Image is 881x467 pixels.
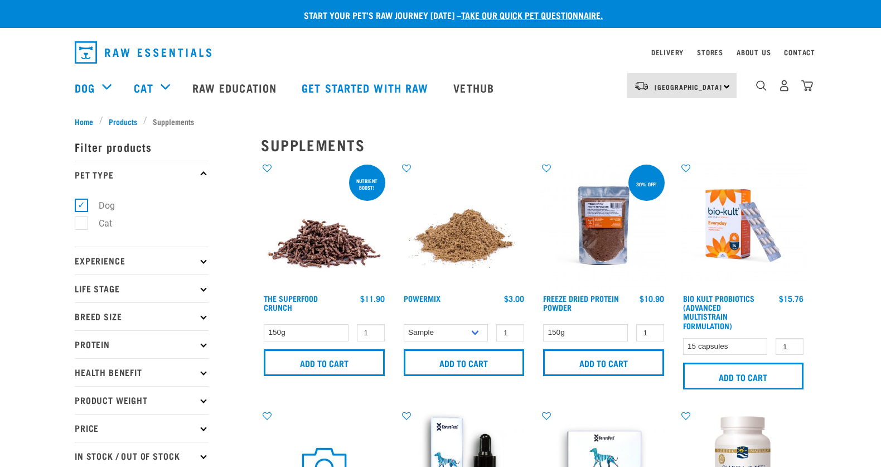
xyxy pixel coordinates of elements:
p: Health Benefit [75,358,209,386]
img: home-icon-1@2x.png [756,80,767,91]
input: 1 [636,324,664,341]
label: Dog [81,199,119,213]
span: [GEOGRAPHIC_DATA] [655,85,722,89]
label: Cat [81,216,117,230]
p: Pet Type [75,161,209,189]
a: Powermix [404,296,440,300]
nav: breadcrumbs [75,115,806,127]
div: $15.76 [779,294,803,303]
p: Filter products [75,133,209,161]
img: Pile Of PowerMix For Pets [401,162,527,289]
input: 1 [496,324,524,341]
p: Price [75,414,209,442]
img: van-moving.png [634,81,649,91]
img: Raw Essentials Logo [75,41,211,64]
span: Products [109,115,137,127]
input: Add to cart [543,349,664,376]
img: FD Protein Powder [540,162,667,289]
a: Cat [134,79,153,96]
a: Home [75,115,99,127]
a: The Superfood Crunch [264,296,318,309]
p: Protein [75,330,209,358]
a: Products [103,115,143,127]
a: Raw Education [181,65,291,110]
input: 1 [776,338,803,355]
a: About Us [737,50,771,54]
div: $11.90 [360,294,385,303]
input: Add to cart [683,363,804,389]
div: $3.00 [504,294,524,303]
p: Breed Size [75,302,209,330]
nav: dropdown navigation [66,37,815,68]
input: Add to cart [404,349,525,376]
a: Freeze Dried Protein Powder [543,296,619,309]
a: Dog [75,79,95,96]
input: 1 [357,324,385,341]
p: Life Stage [75,275,209,302]
span: Home [75,115,93,127]
p: Experience [75,247,209,275]
img: user.png [778,80,790,92]
a: Stores [697,50,723,54]
a: Contact [784,50,815,54]
input: Add to cart [264,349,385,376]
img: home-icon@2x.png [801,80,813,92]
h2: Supplements [261,136,806,153]
a: Bio Kult Probiotics (Advanced Multistrain Formulation) [683,296,754,328]
a: Get started with Raw [291,65,442,110]
img: 2023 AUG RE Product1724 [680,162,807,289]
div: 30% off! [631,176,662,192]
a: Vethub [442,65,508,110]
a: Delivery [651,50,684,54]
img: 1311 Superfood Crunch 01 [261,162,388,289]
div: $10.90 [640,294,664,303]
p: Product Weight [75,386,209,414]
a: take our quick pet questionnaire. [461,12,603,17]
div: nutrient boost! [349,172,385,196]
